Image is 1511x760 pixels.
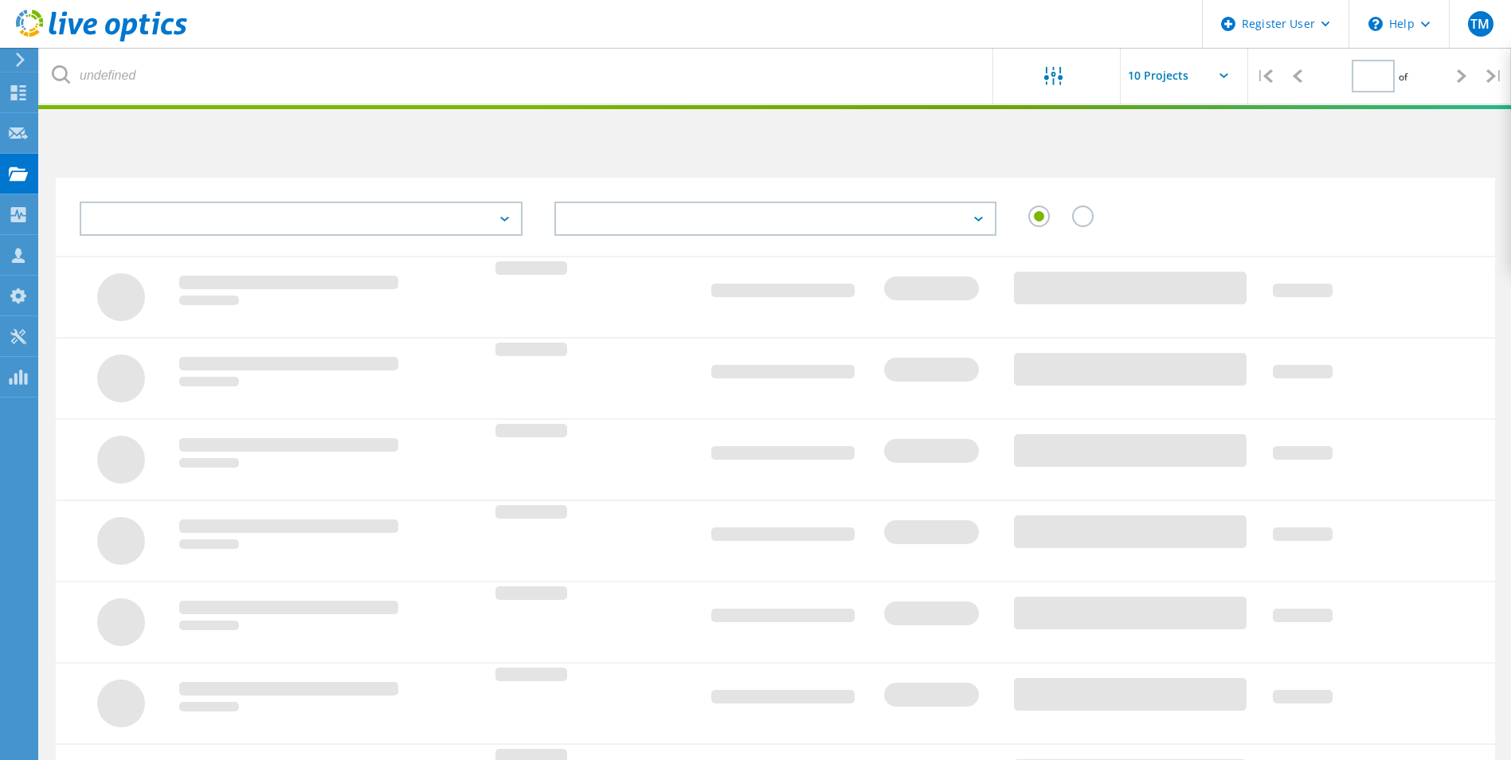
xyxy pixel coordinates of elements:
[1368,17,1383,31] svg: \n
[40,48,994,104] input: undefined
[1478,48,1511,104] div: |
[1470,18,1489,30] span: TM
[16,33,187,45] a: Live Optics Dashboard
[1399,70,1407,84] span: of
[1248,48,1281,104] div: |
